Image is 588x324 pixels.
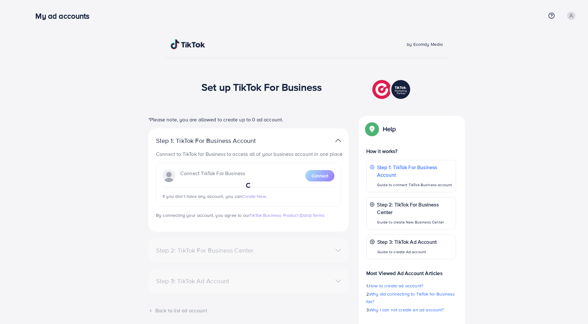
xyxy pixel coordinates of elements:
span: Why I can not create an ad account? [369,307,444,313]
p: 1. [366,282,456,290]
span: How to create ad account? [369,283,423,289]
p: Most Viewed Ad Account Articles [366,264,456,277]
div: Back to list ad account [148,307,349,314]
p: Step 3: TikTok Ad Account [377,238,437,246]
p: *Please note, you are allowed to create up to 0 ad account. [148,116,349,123]
img: TikTok [171,39,205,49]
h1: Set up TikTok For Business [201,81,322,93]
p: Guide to create Ad account [377,248,437,256]
p: Guide to connect TikTok Business account [377,181,453,189]
span: by Ecomdy Media [407,41,443,47]
p: Step 1: TikTok For Business Account [156,137,276,144]
p: Step 2: TikTok For Business Center [377,201,453,216]
h3: My ad accounts [35,11,94,21]
p: Step 1: TikTok For Business Account [377,163,453,179]
img: TikTok partner [335,136,341,145]
img: Popup guide [366,123,378,135]
p: Guide to create New Business Center [377,218,453,226]
img: TikTok partner [372,78,412,101]
p: 2. [366,290,456,305]
span: Why did connecting to TikTok for Business fail? [366,291,455,305]
p: How it works? [366,147,456,155]
p: 3. [366,306,456,314]
p: Help [383,125,396,133]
